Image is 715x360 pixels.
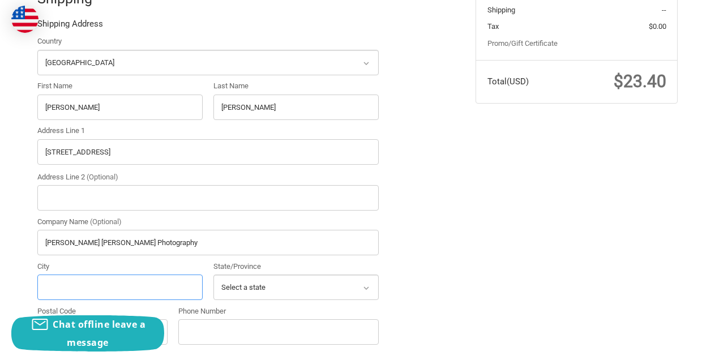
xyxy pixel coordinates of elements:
legend: Shipping Address [37,18,103,36]
span: -- [662,6,666,14]
span: Chat offline leave a message [53,318,145,349]
button: Chat offline leave a message [11,315,164,352]
iframe: Google Customer Reviews [622,329,715,360]
label: State/Province [213,261,379,272]
span: $0.00 [649,22,666,31]
span: Shipping [487,6,515,14]
label: Last Name [213,80,379,92]
label: Postal Code [37,306,168,317]
span: Total (USD) [487,76,529,87]
img: duty and tax information for United States [11,6,38,33]
label: Address Line 1 [37,125,379,136]
label: Company Name [37,216,379,228]
label: Country [37,36,379,47]
span: $23.40 [614,71,666,91]
a: Promo/Gift Certificate [487,39,558,48]
label: City [37,261,203,272]
label: Phone Number [178,306,379,317]
small: (Optional) [90,217,122,226]
label: First Name [37,80,203,92]
small: (Optional) [87,173,118,181]
label: Address Line 2 [37,172,379,183]
span: Tax [487,22,499,31]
